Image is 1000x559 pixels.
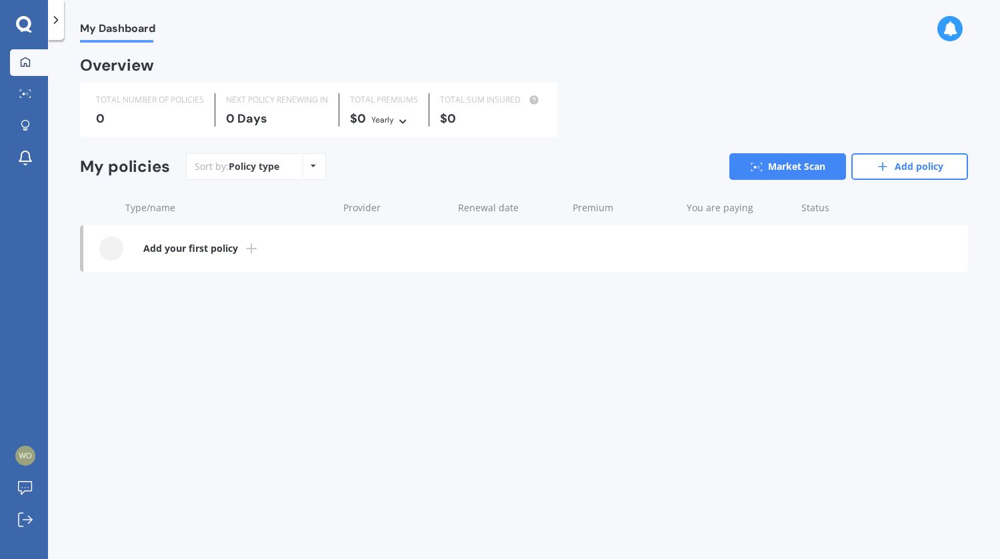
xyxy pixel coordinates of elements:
a: Add your first policy [83,225,968,272]
div: My policies [80,157,170,177]
div: Sort by: [195,160,279,173]
div: $0 [350,112,418,127]
a: Market Scan [729,153,846,180]
div: Overview [80,59,154,72]
div: Status [801,201,901,215]
div: $0 [440,112,542,125]
img: 3cd6b7f752bf70145c096d7c1e905c24 [15,446,35,466]
div: Yearly [371,113,394,127]
div: Premium [573,201,677,215]
div: Provider [343,201,447,215]
div: You are paying [687,201,791,215]
span: My Dashboard [80,22,155,40]
div: TOTAL SUM INSURED [440,93,542,107]
div: TOTAL PREMIUMS [350,93,418,107]
div: TOTAL NUMBER OF POLICIES [96,93,204,107]
div: NEXT POLICY RENEWING IN [226,93,328,107]
div: 0 [96,112,204,125]
div: 0 Days [226,112,328,125]
div: Renewal date [458,201,562,215]
b: Add your first policy [143,242,238,255]
a: Add policy [851,153,968,180]
div: Type/name [125,201,333,215]
div: Policy type [229,160,279,173]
